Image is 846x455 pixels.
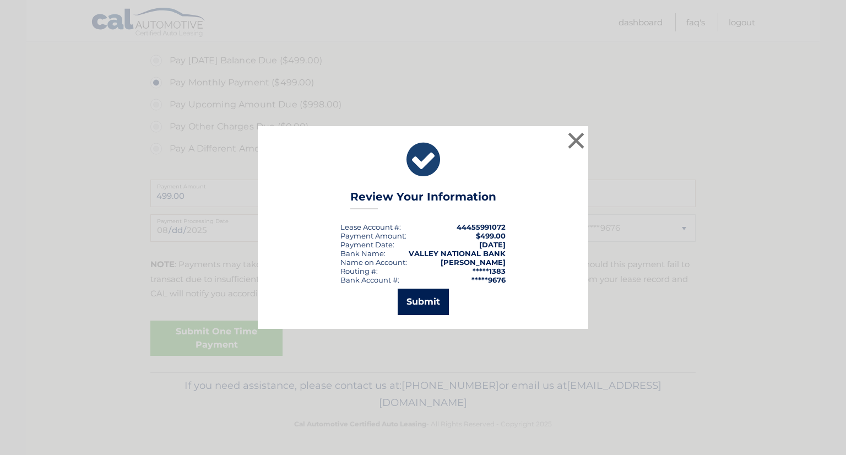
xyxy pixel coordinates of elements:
[340,240,393,249] span: Payment Date
[409,249,506,258] strong: VALLEY NATIONAL BANK
[565,129,587,151] button: ×
[340,223,401,231] div: Lease Account #:
[340,240,394,249] div: :
[476,231,506,240] span: $499.00
[350,190,496,209] h3: Review Your Information
[340,231,406,240] div: Payment Amount:
[340,275,399,284] div: Bank Account #:
[340,267,378,275] div: Routing #:
[340,258,407,267] div: Name on Account:
[398,289,449,315] button: Submit
[457,223,506,231] strong: 44455991072
[340,249,386,258] div: Bank Name:
[441,258,506,267] strong: [PERSON_NAME]
[479,240,506,249] span: [DATE]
